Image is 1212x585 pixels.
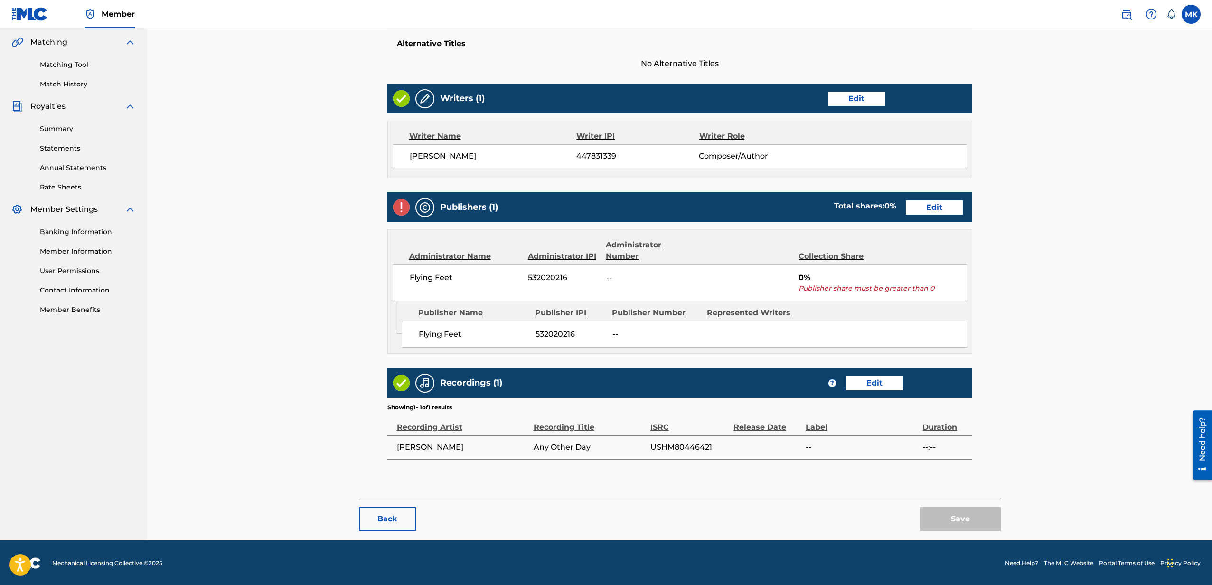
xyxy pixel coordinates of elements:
[1099,559,1155,567] a: Portal Terms of Use
[834,200,896,212] div: Total shares:
[806,412,918,433] div: Label
[1117,5,1136,24] a: Public Search
[922,442,967,453] span: --:--
[799,251,882,262] div: Collection Share
[410,151,577,162] span: [PERSON_NAME]
[11,37,23,48] img: Matching
[884,201,896,210] span: 0 %
[40,60,136,70] a: Matching Tool
[1182,5,1201,24] div: User Menu
[397,442,529,453] span: [PERSON_NAME]
[922,412,967,433] div: Duration
[52,559,162,567] span: Mechanical Licensing Collective © 2025
[30,37,67,48] span: Matching
[1121,9,1132,20] img: search
[40,285,136,295] a: Contact Information
[528,251,599,262] div: Administrator IPI
[576,151,699,162] span: 447831339
[11,7,48,21] img: MLC Logo
[440,202,498,213] h5: Publishers (1)
[419,377,431,389] img: Recordings
[40,227,136,237] a: Banking Information
[40,246,136,256] a: Member Information
[650,442,729,453] span: USHM80446421
[418,307,528,319] div: Publisher Name
[40,305,136,315] a: Member Benefits
[1167,549,1173,577] div: Drag
[612,307,700,319] div: Publisher Number
[397,412,529,433] div: Recording Artist
[534,442,646,453] span: Any Other Day
[846,376,903,390] a: Edit
[1160,559,1201,567] a: Privacy Policy
[11,204,23,215] img: Member Settings
[534,412,646,433] div: Recording Title
[40,79,136,89] a: Match History
[387,403,452,412] p: Showing 1 - 1 of 1 results
[40,182,136,192] a: Rate Sheets
[40,143,136,153] a: Statements
[40,124,136,134] a: Summary
[409,131,577,142] div: Writer Name
[409,251,521,262] div: Administrator Name
[393,375,410,391] img: Valid
[699,131,811,142] div: Writer Role
[440,93,485,104] h5: Writers (1)
[828,379,836,387] span: ?
[606,239,695,262] div: Administrator Number
[799,272,967,283] span: 0%
[30,101,66,112] span: Royalties
[410,272,521,283] span: Flying Feet
[30,204,98,215] span: Member Settings
[387,58,972,69] span: No Alternative Titles
[419,329,528,340] span: Flying Feet
[528,272,599,283] span: 532020216
[102,9,135,19] span: Member
[419,93,431,104] img: Writers
[85,9,96,20] img: Top Rightsholder
[1005,559,1038,567] a: Need Help?
[124,37,136,48] img: expand
[393,199,410,216] img: Invalid
[419,202,431,213] img: Publishers
[393,90,410,107] img: Valid
[799,283,967,293] span: Publisher share must be greater than 0
[11,557,41,569] img: logo
[40,266,136,276] a: User Permissions
[1044,559,1093,567] a: The MLC Website
[606,272,695,283] span: --
[359,507,416,531] button: Back
[576,131,699,142] div: Writer IPI
[1166,9,1176,19] div: Notifications
[699,151,810,162] span: Composer/Author
[733,412,801,433] div: Release Date
[1165,539,1212,585] iframe: Chat Widget
[612,329,700,340] span: --
[397,39,963,48] h5: Alternative Titles
[650,412,729,433] div: ISRC
[535,307,605,319] div: Publisher IPI
[11,101,23,112] img: Royalties
[1146,9,1157,20] img: help
[828,92,885,106] a: Edit
[1185,406,1212,483] iframe: Resource Center
[124,204,136,215] img: expand
[1142,5,1161,24] div: Help
[707,307,795,319] div: Represented Writers
[536,329,605,340] span: 532020216
[440,377,502,388] h5: Recordings (1)
[40,163,136,173] a: Annual Statements
[806,442,918,453] span: --
[124,101,136,112] img: expand
[906,200,963,215] a: Edit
